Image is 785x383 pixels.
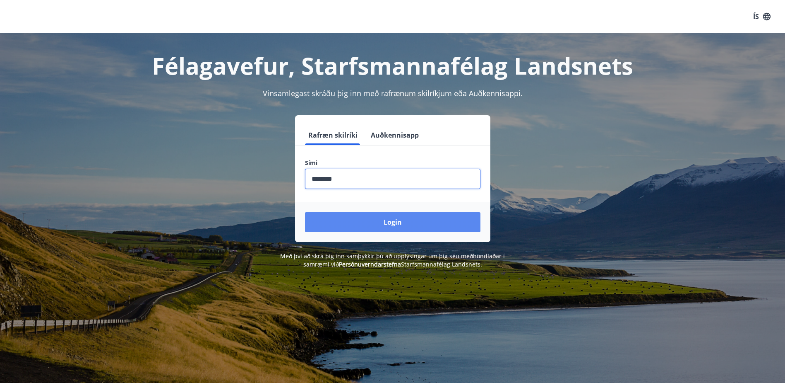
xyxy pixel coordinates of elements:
button: Auðkennisapp [367,125,422,145]
span: Með því að skrá þig inn samþykkir þú að upplýsingar um þig séu meðhöndlaðar í samræmi við Starfsm... [280,252,505,268]
button: Login [305,212,480,232]
label: Sími [305,159,480,167]
span: Vinsamlegast skráðu þig inn með rafrænum skilríkjum eða Auðkennisappi. [263,88,523,98]
button: ÍS [749,9,775,24]
button: Rafræn skilríki [305,125,361,145]
h1: Félagavefur, Starfsmannafélag Landsnets [105,50,681,81]
a: Persónuverndarstefna [339,260,401,268]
